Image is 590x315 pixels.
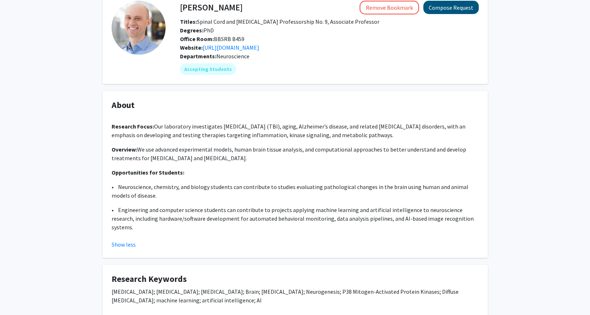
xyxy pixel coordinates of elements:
b: Degrees: [180,27,203,34]
img: Profile Picture [112,1,166,55]
a: Opens in a new tab [203,44,259,51]
p: • Engineering and computer science students can contribute to projects applying machine learning ... [112,206,479,231]
h4: Research Keywords [112,274,479,284]
strong: Research Focus: [112,123,154,130]
span: Neuroscience [216,53,249,60]
b: Departments: [180,53,216,60]
mat-chip: Accepting Students [180,63,236,75]
button: Compose Request to Adam Bachstetter [423,1,479,14]
p: We use advanced experimental models, human brain tissue analysis, and computational approaches to... [112,145,479,162]
span: BBSRB B459 [180,35,244,42]
h4: [PERSON_NAME] [180,1,243,14]
iframe: Chat [5,283,31,310]
button: Show less [112,240,136,249]
b: Office Room: [180,35,214,42]
button: Remove Bookmark [360,1,419,14]
strong: Opportunities for Students: [112,169,184,176]
h4: About [112,100,479,111]
p: • Neuroscience, chemistry, and biology students can contribute to studies evaluating pathological... [112,183,479,200]
p: Our laboratory investigates [MEDICAL_DATA] (TBI), aging, Alzheimer’s disease, and related [MEDICA... [112,122,479,139]
span: PhD [180,27,214,34]
span: Spinal Cord and [MEDICAL_DATA] Professorship No. 9, Associate Professor [180,18,379,25]
b: Website: [180,44,203,51]
strong: Overview: [112,146,137,153]
b: Titles: [180,18,197,25]
p: [MEDICAL_DATA]; [MEDICAL_DATA]; [MEDICAL_DATA]; Brain; [MEDICAL_DATA]; Neurogenesis; P38 Mitogen-... [112,287,479,305]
